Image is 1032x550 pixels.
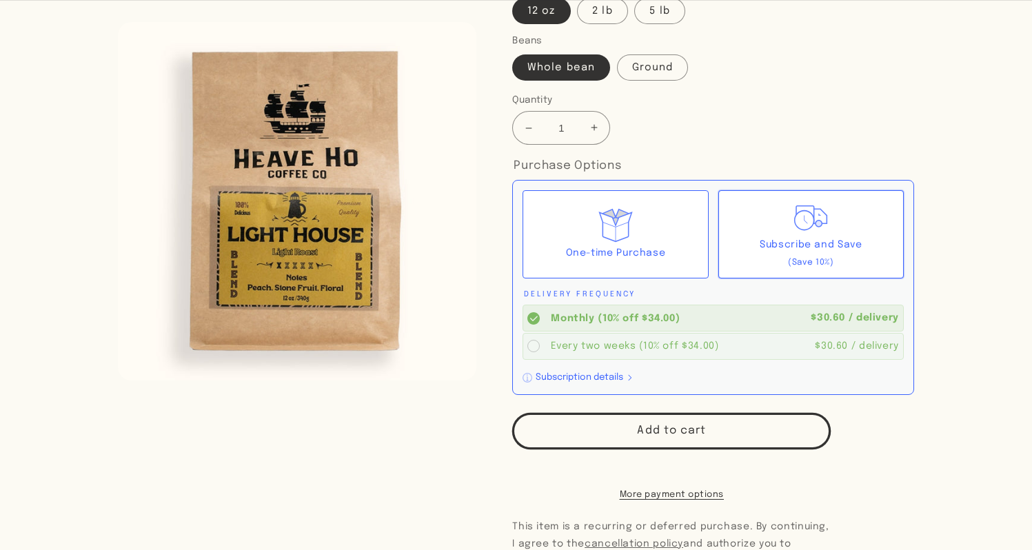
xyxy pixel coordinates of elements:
[551,312,805,325] div: Monthly (10% off $34.00)
[551,339,809,353] div: Every two weeks (10% off $34.00)
[512,54,610,81] label: Whole bean
[811,313,845,323] span: $30.60
[617,54,688,81] label: Ground
[118,22,476,380] media-gallery: Gallery Viewer
[523,288,637,301] legend: Delivery Frequency
[760,240,862,249] span: Subscribe and Save
[851,341,899,351] span: / delivery
[788,258,833,267] span: (Save 10%)
[585,539,683,549] span: cancellation policy
[849,313,899,323] span: / delivery
[815,341,848,351] span: $30.60
[512,93,780,107] label: Quantity
[512,156,623,176] legend: Purchase Options
[523,371,634,385] button: Subscription details
[566,245,666,262] div: One-time Purchase
[512,489,831,502] a: More payment options
[536,373,623,382] div: Subscription details
[512,34,543,48] legend: Beans
[512,413,831,449] button: Add to cart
